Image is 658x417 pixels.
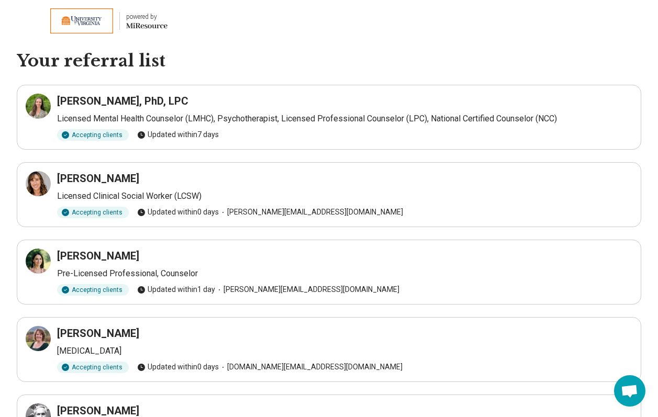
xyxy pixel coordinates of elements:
span: [PERSON_NAME][EMAIL_ADDRESS][DOMAIN_NAME] [219,207,403,218]
span: Updated within 0 days [137,362,219,373]
h3: [PERSON_NAME] [57,171,139,186]
p: [MEDICAL_DATA] [57,345,632,357]
div: Open chat [614,375,645,407]
div: Accepting clients [57,362,129,373]
div: Accepting clients [57,129,129,141]
h3: [PERSON_NAME] [57,326,139,341]
p: Pre-Licensed Professional, Counselor [57,267,632,280]
div: Accepting clients [57,207,129,218]
span: Updated within 0 days [137,207,219,218]
p: Licensed Mental Health Counselor (LMHC), Psychotherapist, Licensed Professional Counselor (LPC), ... [57,112,632,125]
p: Licensed Clinical Social Worker (LCSW) [57,190,632,202]
a: University of Virginiapowered by [17,8,168,33]
span: [PERSON_NAME][EMAIL_ADDRESS][DOMAIN_NAME] [215,284,399,295]
h3: [PERSON_NAME], PhD, LPC [57,94,188,108]
h3: [PERSON_NAME] [57,249,139,263]
div: powered by [126,12,168,21]
img: University of Virginia [50,8,113,33]
span: [DOMAIN_NAME][EMAIL_ADDRESS][DOMAIN_NAME] [219,362,403,373]
span: Updated within 7 days [137,129,219,140]
div: Accepting clients [57,284,129,296]
span: Updated within 1 day [137,284,215,295]
h1: Your referral list [17,50,641,72]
